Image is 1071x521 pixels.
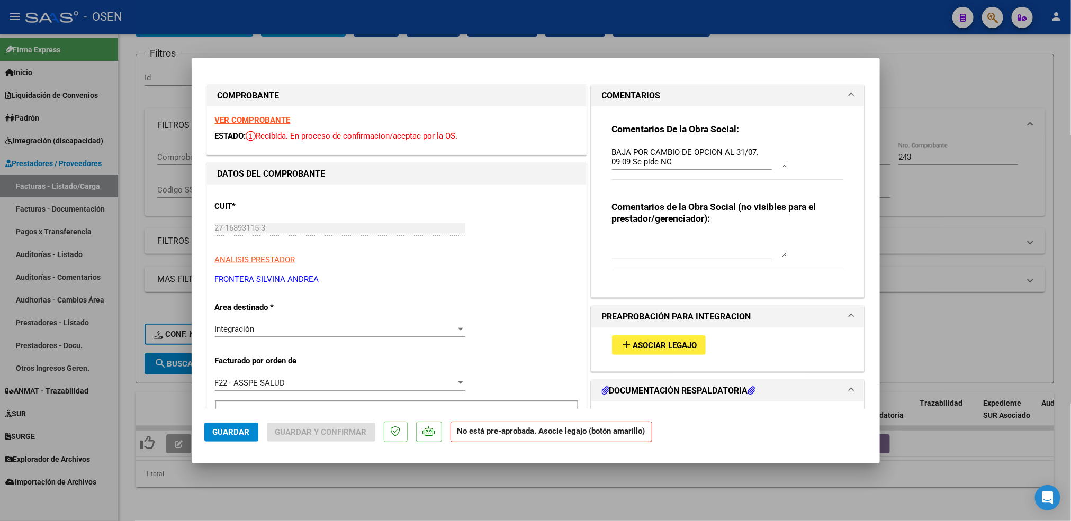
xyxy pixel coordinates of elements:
[267,423,375,442] button: Guardar y Confirmar
[215,273,578,286] p: FRONTERA SILVINA ANDREA
[591,106,865,298] div: COMENTARIOS
[612,335,706,355] button: Asociar Legajo
[215,255,295,264] span: ANALISIS PRESTADOR
[591,380,865,401] mat-expansion-panel-header: DOCUMENTACIÓN RESPALDATORIA
[204,423,258,442] button: Guardar
[218,169,326,179] strong: DATOS DEL COMPROBANTE
[218,90,280,100] strong: COMPROBANTE
[620,338,633,351] mat-icon: add
[591,85,865,106] mat-expansion-panel-header: COMENTARIOS
[602,385,755,397] h1: DOCUMENTACIÓN RESPALDATORIA
[246,131,458,141] span: Recibida. En proceso de confirmacion/aceptac por la OS.
[275,427,367,437] span: Guardar y Confirmar
[602,310,751,323] h1: PREAPROBACIÓN PARA INTEGRACION
[612,202,816,224] strong: Comentarios de la Obra Social (no visibles para el prestador/gerenciador):
[612,124,740,134] strong: Comentarios De la Obra Social:
[591,327,865,371] div: PREAPROBACIÓN PARA INTEGRACION
[215,200,324,213] p: CUIT
[215,355,324,367] p: Facturado por orden de
[1035,485,1060,510] div: Open Intercom Messenger
[591,306,865,327] mat-expansion-panel-header: PREAPROBACIÓN PARA INTEGRACION
[215,301,324,314] p: Area destinado *
[633,341,697,350] span: Asociar Legajo
[451,422,652,442] strong: No está pre-aprobada. Asocie legajo (botón amarillo)
[215,378,285,388] span: F22 - ASSPE SALUD
[215,115,291,125] a: VER COMPROBANTE
[215,131,246,141] span: ESTADO:
[215,324,255,334] span: Integración
[213,427,250,437] span: Guardar
[602,89,661,102] h1: COMENTARIOS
